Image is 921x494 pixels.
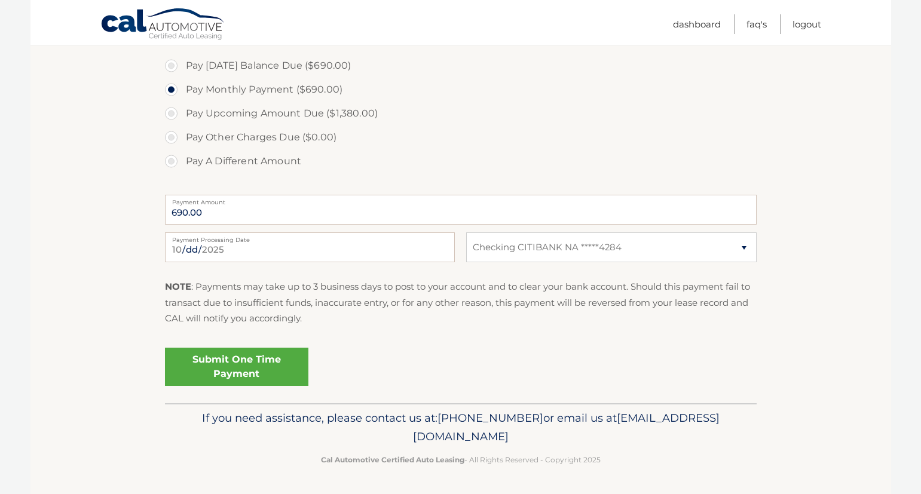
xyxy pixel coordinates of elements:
[165,348,308,386] a: Submit One Time Payment
[165,279,757,326] p: : Payments may take up to 3 business days to post to your account and to clear your bank account....
[746,14,767,34] a: FAQ's
[173,409,749,447] p: If you need assistance, please contact us at: or email us at
[165,232,455,242] label: Payment Processing Date
[165,78,757,102] label: Pay Monthly Payment ($690.00)
[165,195,757,204] label: Payment Amount
[673,14,721,34] a: Dashboard
[165,125,757,149] label: Pay Other Charges Due ($0.00)
[793,14,821,34] a: Logout
[173,453,749,466] p: - All Rights Reserved - Copyright 2025
[165,149,757,173] label: Pay A Different Amount
[165,281,191,292] strong: NOTE
[165,54,757,78] label: Pay [DATE] Balance Due ($690.00)
[165,102,757,125] label: Pay Upcoming Amount Due ($1,380.00)
[100,8,226,42] a: Cal Automotive
[165,195,757,225] input: Payment Amount
[321,455,464,464] strong: Cal Automotive Certified Auto Leasing
[437,411,543,425] span: [PHONE_NUMBER]
[165,232,455,262] input: Payment Date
